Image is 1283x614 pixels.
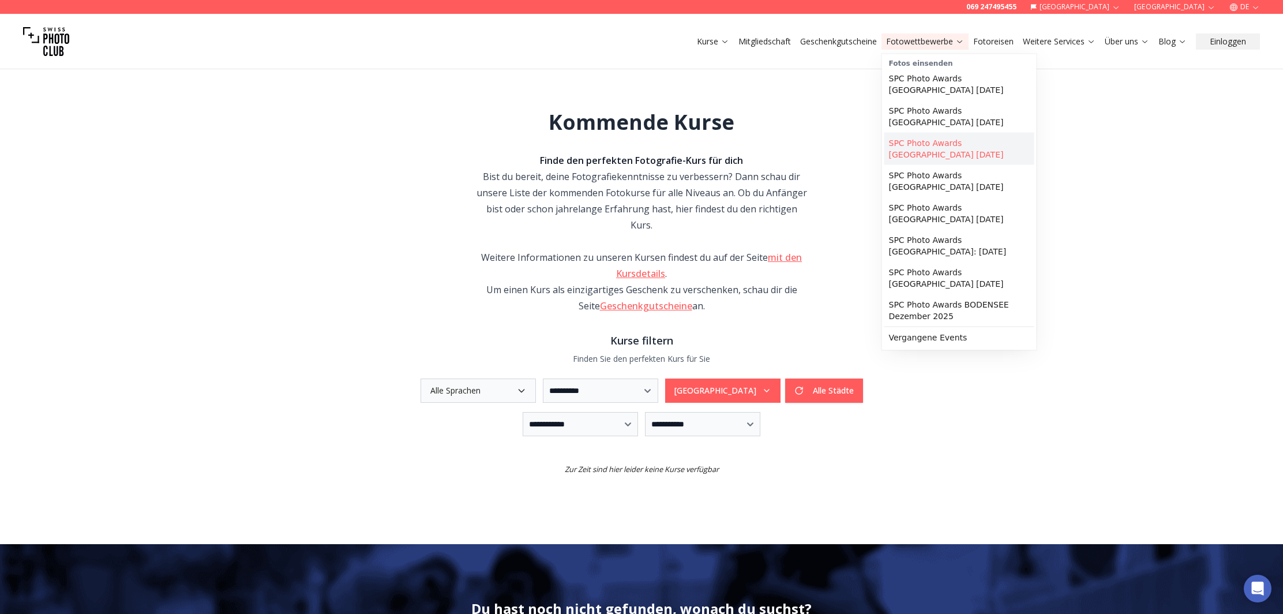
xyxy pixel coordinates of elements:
[738,36,791,47] a: Mitgliedschaft
[734,33,796,50] button: Mitgliedschaft
[884,100,1034,133] a: SPC Photo Awards [GEOGRAPHIC_DATA] [DATE]
[966,2,1016,12] a: 069 247495455
[886,36,964,47] a: Fotowettbewerbe
[665,379,781,403] button: [GEOGRAPHIC_DATA]
[540,154,743,167] strong: Finde den perfekten Fotografie-Kurs für dich
[884,262,1034,294] a: SPC Photo Awards [GEOGRAPHIC_DATA] [DATE]
[1244,575,1271,602] div: Open Intercom Messenger
[884,294,1034,327] a: SPC Photo Awards BODENSEE Dezember 2025
[291,332,992,349] h3: Kurse filtern
[1100,33,1154,50] button: Über uns
[1023,36,1096,47] a: Weitere Services
[884,197,1034,230] a: SPC Photo Awards [GEOGRAPHIC_DATA] [DATE]
[796,33,881,50] button: Geschenkgutscheine
[1018,33,1100,50] button: Weitere Services
[1158,36,1187,47] a: Blog
[973,36,1014,47] a: Fotoreisen
[969,33,1018,50] button: Fotoreisen
[881,33,969,50] button: Fotowettbewerbe
[475,249,808,314] div: Weitere Informationen zu unseren Kursen findest du auf der Seite . Um einen Kurs als einzigartige...
[884,68,1034,100] a: SPC Photo Awards [GEOGRAPHIC_DATA] [DATE]
[884,230,1034,262] a: SPC Photo Awards [GEOGRAPHIC_DATA]: [DATE]
[800,36,877,47] a: Geschenkgutscheine
[884,133,1034,165] a: SPC Photo Awards [GEOGRAPHIC_DATA] [DATE]
[1154,33,1191,50] button: Blog
[884,57,1034,68] div: Fotos einsenden
[600,299,692,312] a: Geschenkgutscheine
[23,18,69,65] img: Swiss photo club
[291,353,992,365] p: Finden Sie den perfekten Kurs für Sie
[884,165,1034,197] a: SPC Photo Awards [GEOGRAPHIC_DATA] [DATE]
[692,33,734,50] button: Kurse
[785,379,863,403] button: Alle Städte
[884,327,1034,348] a: Vergangene Events
[565,464,719,475] small: Zur Zeit sind hier leider keine Kurse verfügbar
[475,152,808,233] div: Bist du bereit, deine Fotografiekenntnisse zu verbessern? Dann schau dir unsere Liste der kommend...
[549,111,734,134] h1: Kommende Kurse
[421,379,536,403] button: Alle Sprachen
[1105,36,1149,47] a: Über uns
[1196,33,1260,50] button: Einloggen
[697,36,729,47] a: Kurse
